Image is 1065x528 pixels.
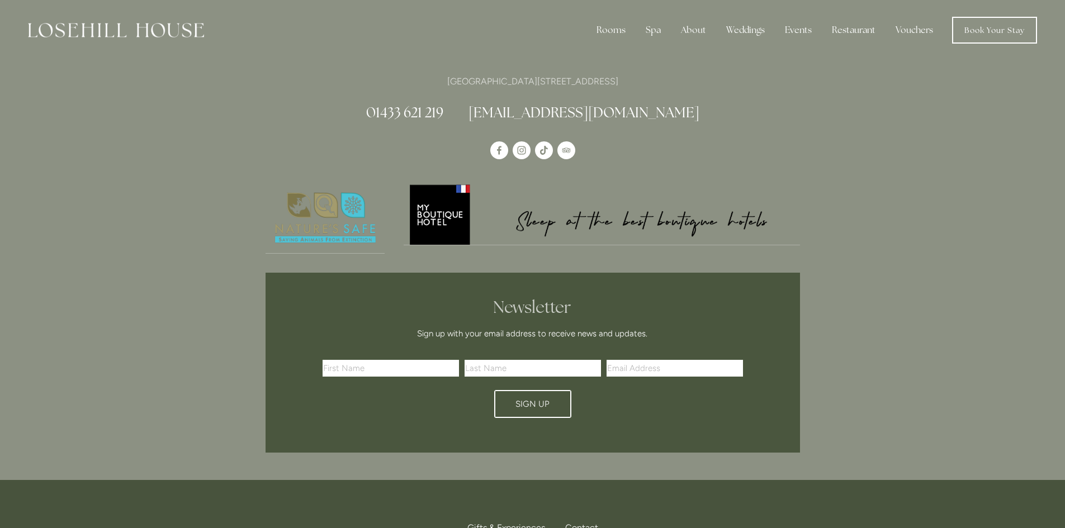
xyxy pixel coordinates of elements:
input: Last Name [465,360,601,377]
p: Sign up with your email address to receive news and updates. [326,327,739,340]
a: [EMAIL_ADDRESS][DOMAIN_NAME] [468,103,699,121]
div: Rooms [588,19,635,41]
input: First Name [323,360,459,377]
div: Weddings [717,19,774,41]
img: My Boutique Hotel - Logo [404,183,800,245]
h2: Newsletter [326,297,739,317]
button: Sign Up [494,390,571,418]
input: Email Address [607,360,743,377]
div: About [672,19,715,41]
div: Restaurant [823,19,884,41]
a: Nature's Safe - Logo [266,183,385,254]
img: Losehill House [28,23,204,37]
p: [GEOGRAPHIC_DATA][STREET_ADDRESS] [266,74,800,89]
a: Instagram [513,141,531,159]
a: 01433 621 219 [366,103,443,121]
a: Losehill House Hotel & Spa [490,141,508,159]
a: TripAdvisor [557,141,575,159]
div: Events [776,19,821,41]
a: Book Your Stay [952,17,1037,44]
div: Spa [637,19,670,41]
a: Vouchers [887,19,942,41]
span: Sign Up [515,399,550,409]
img: Nature's Safe - Logo [266,183,385,253]
a: TikTok [535,141,553,159]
